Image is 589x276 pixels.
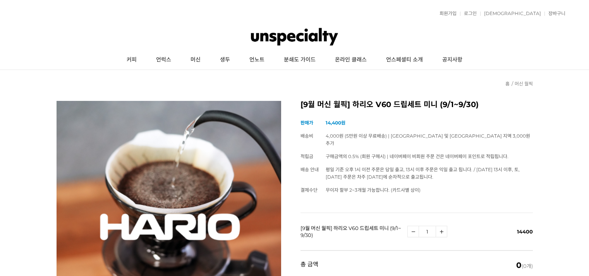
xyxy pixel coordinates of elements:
[433,50,472,70] a: 공지사항
[274,50,325,70] a: 분쇄도 가이드
[326,187,421,193] span: 무이자 할부 2~3개월 가능합니다. (카드사별 상이)
[301,187,318,193] span: 결제수단
[326,153,508,159] span: 구매금액의 0.5% (회원 구매시) | 네이버페이 비회원 주문 건은 네이버페이 포인트로 적립됩니다.
[515,81,533,87] a: 머신 월픽
[301,133,313,139] span: 배송비
[146,50,181,70] a: 언럭스
[516,261,533,269] span: (0개)
[436,11,457,16] a: 회원가입
[301,213,408,250] td: [9월 머신 월픽] 하리오 V60 드립세트 미니 (9/1~9/30)
[301,153,313,159] span: 적립금
[251,25,338,48] img: 언스페셜티 몰
[301,120,313,126] span: 판매가
[460,11,477,16] a: 로그인
[117,50,146,70] a: 커피
[326,133,530,146] span: 4,000원 (5만원 이상 무료배송) | [GEOGRAPHIC_DATA] 및 [GEOGRAPHIC_DATA] 지역 3,000원 추가
[516,261,522,270] em: 0
[376,50,433,70] a: 언스페셜티 소개
[240,50,274,70] a: 언노트
[505,81,510,87] a: 홈
[407,226,419,237] a: 수량감소
[181,50,210,70] a: 머신
[210,50,240,70] a: 생두
[326,167,520,180] span: 평일 기준 오후 1시 이전 주문은 당일 출고, 13시 이후 주문은 익일 출고 됩니다. / [DATE] 13시 이후, 토, [DATE] 주문은 차주 [DATE]에 순차적으로 출...
[326,120,345,126] strong: 14,400원
[517,228,533,235] span: 14400
[480,11,541,16] a: [DEMOGRAPHIC_DATA]
[301,167,319,172] span: 배송 안내
[301,261,318,269] strong: 총 금액
[544,11,565,16] a: 장바구니
[301,101,533,109] h2: [9월 머신 월픽] 하리오 V60 드립세트 미니 (9/1~9/30)
[436,226,447,237] a: 수량증가
[325,50,376,70] a: 온라인 클래스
